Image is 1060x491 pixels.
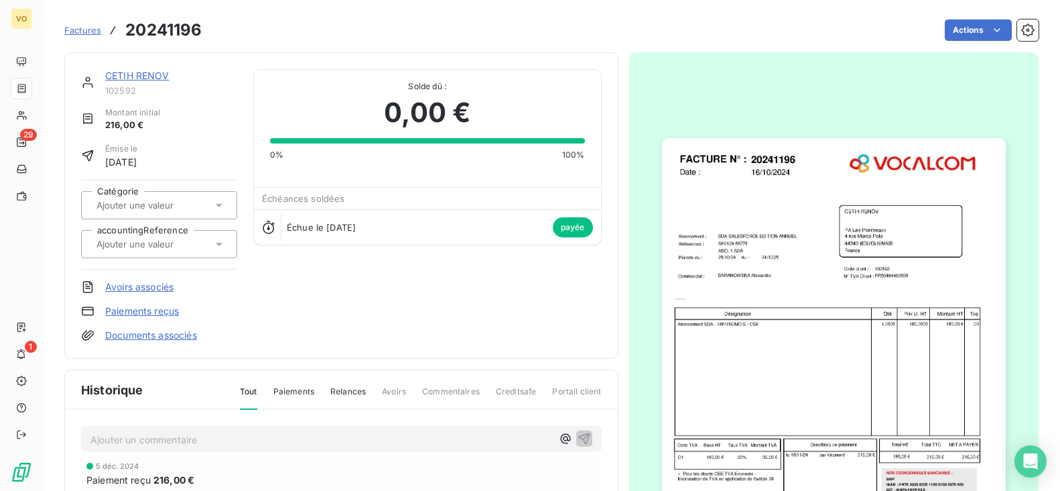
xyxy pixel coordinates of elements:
[562,149,585,161] span: 100%
[273,386,314,408] span: Paiements
[86,473,151,487] span: Paiement reçu
[287,222,356,233] span: Échue le [DATE]
[270,80,585,93] span: Solde dû :
[105,70,170,81] a: CETIH RENOV
[422,386,480,408] span: Commentaires
[95,238,230,250] input: Ajouter une valeur
[64,25,101,36] span: Factures
[20,129,37,141] span: 29
[945,19,1012,41] button: Actions
[105,329,197,342] a: Documents associés
[330,386,366,408] span: Relances
[11,461,32,483] img: Logo LeanPay
[552,386,601,408] span: Portail client
[553,217,593,237] span: payée
[153,473,194,487] span: 216,00 €
[382,386,406,408] span: Avoirs
[11,8,32,30] div: VO
[105,143,137,155] span: Émise le
[95,199,230,211] input: Ajouter une valeur
[96,462,139,470] span: 5 déc. 2024
[1014,445,1047,478] div: Open Intercom Messenger
[262,193,345,204] span: Échéances soldées
[105,119,160,132] span: 216,00 €
[81,381,143,399] span: Historique
[105,85,237,96] span: 102592
[105,305,179,318] a: Paiements reçus
[240,386,257,410] span: Tout
[105,155,137,169] span: [DATE]
[496,386,537,408] span: Creditsafe
[384,93,470,133] span: 0,00 €
[125,18,202,42] h3: 20241196
[105,280,174,294] a: Avoirs associés
[105,107,160,119] span: Montant initial
[64,23,101,37] a: Factures
[25,341,37,353] span: 1
[270,149,283,161] span: 0%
